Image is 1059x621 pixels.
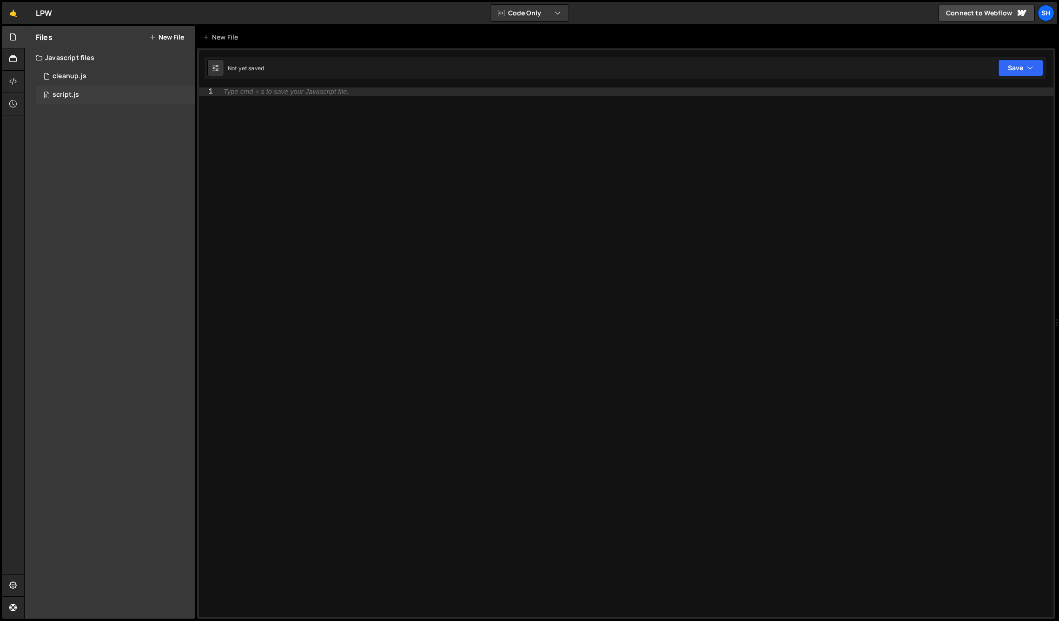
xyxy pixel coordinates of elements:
a: Connect to Webflow [938,5,1035,21]
div: script.js [53,91,79,99]
div: 16168/43471.js [36,86,195,104]
div: 1 [199,87,219,96]
div: 16168/43472.js [36,67,195,86]
button: New File [149,33,184,41]
h2: Files [36,32,53,42]
button: Save [998,60,1043,76]
button: Code Only [490,5,569,21]
div: Javascript files [25,48,195,67]
a: Sh [1038,5,1054,21]
div: Not yet saved [228,64,264,72]
div: cleanup.js [53,72,86,80]
div: LPW [36,7,52,19]
a: 🤙 [2,2,25,24]
span: 0 [44,92,49,100]
div: New File [203,33,242,42]
div: Type cmd + s to save your Javascript file. [224,88,349,96]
